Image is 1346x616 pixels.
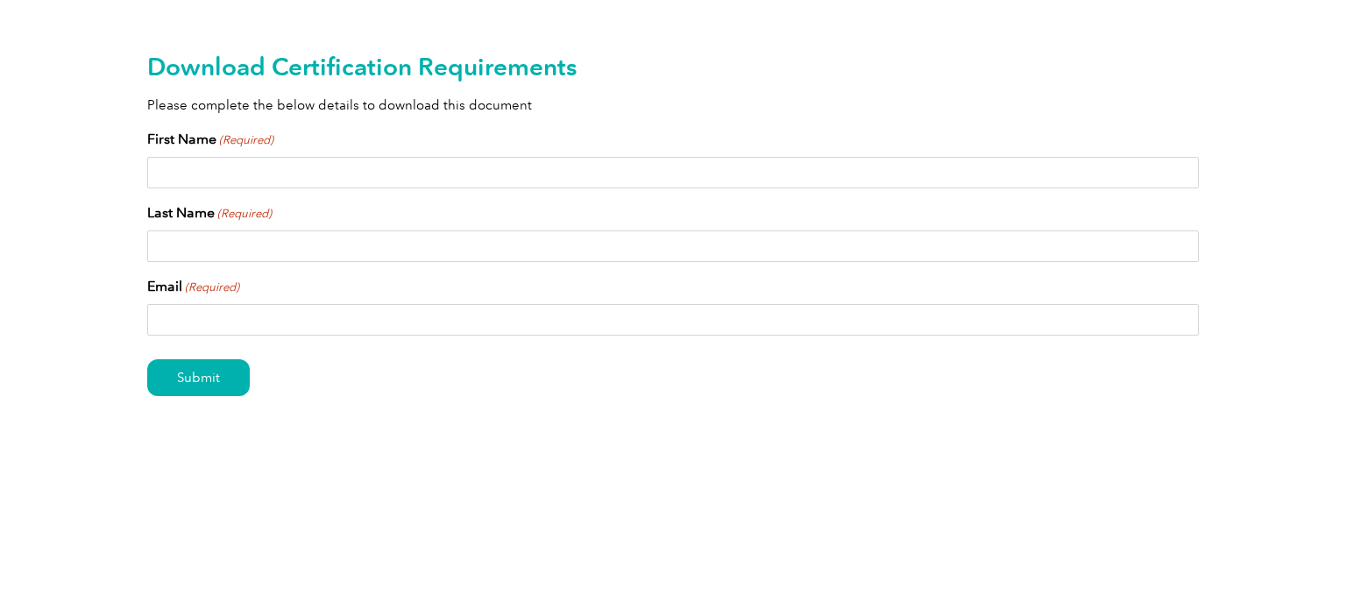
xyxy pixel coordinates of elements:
[147,202,272,223] label: Last Name
[184,279,240,296] span: (Required)
[147,276,239,297] label: Email
[147,129,273,150] label: First Name
[147,359,250,396] input: Submit
[218,131,274,149] span: (Required)
[147,53,1199,81] h2: Download Certification Requirements
[147,96,1199,115] p: Please complete the below details to download this document
[216,205,273,223] span: (Required)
